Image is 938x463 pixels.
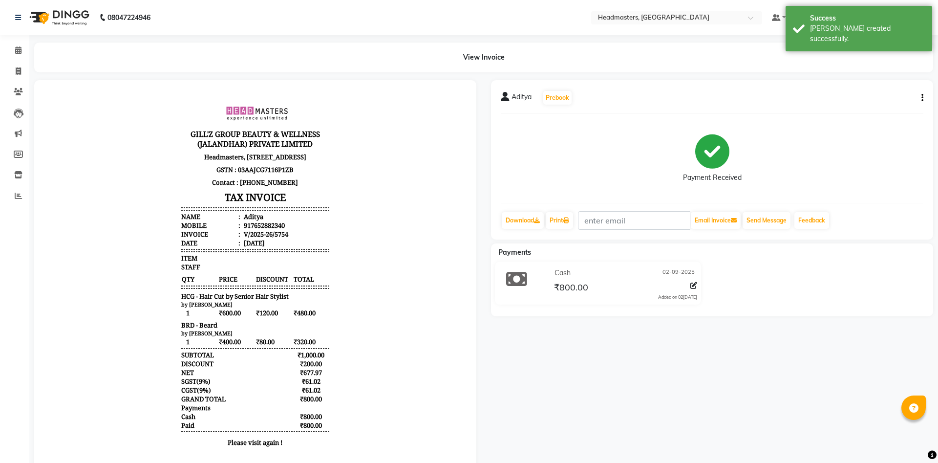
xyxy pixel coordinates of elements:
span: DISCOUNT [212,184,248,194]
button: Prebook [543,91,572,105]
span: ₹800.00 [554,282,588,295]
span: : [194,140,196,149]
span: SGST [137,287,152,296]
div: ₹800.00 [249,322,285,331]
div: V/2025-26/5754 [198,140,244,149]
small: by [PERSON_NAME] [137,211,189,218]
p: Contact : [PHONE_NUMBER] [137,86,285,99]
span: Aditya [512,92,532,106]
p: GSTN : 03AAJCG7116P1ZB [137,73,285,86]
div: Invoice [137,140,196,149]
span: Cash [137,322,151,331]
div: SUBTOTAL [137,261,170,269]
div: GRAND TOTAL [137,305,182,313]
img: file_1731650406980.png [174,8,248,35]
b: 08047224946 [107,4,150,31]
span: ₹480.00 [249,218,285,228]
span: CGST [137,296,153,305]
span: ₹80.00 [212,247,248,257]
div: Aditya [198,122,219,131]
div: ₹1,000.00 [249,261,285,269]
div: 917652882340 [198,131,241,140]
span: QTY [137,184,173,194]
div: Payment Received [683,173,742,183]
span: STAFF [137,173,156,181]
div: Payments [137,313,167,322]
span: Payments [498,248,531,257]
span: 9% [155,296,165,305]
div: [DATE] [198,149,221,157]
div: View Invoice [34,43,933,72]
div: Name [137,122,196,131]
h3: GILL'Z GROUP BEAUTY & WELLNESS (JALANDHAR) PRIVATE LIMITED [137,37,285,61]
span: : [194,149,196,157]
div: Added on 02[DATE] [658,294,697,301]
div: ( ) [137,296,167,305]
div: DISCOUNT [137,269,170,278]
span: 1 [137,247,173,257]
div: Success [810,13,925,23]
span: ITEM [137,164,153,173]
div: Mobile [137,131,196,140]
div: ₹61.02 [249,287,285,296]
span: 02-09-2025 [662,268,695,278]
img: logo [25,4,92,31]
a: Download [502,212,544,229]
span: PRICE [174,184,211,194]
h3: TAX INVOICE [137,99,285,116]
a: Print [546,212,573,229]
div: ( ) [137,287,167,296]
div: ₹800.00 [249,305,285,313]
span: : [194,131,196,140]
span: ₹600.00 [174,218,211,228]
div: Paid [137,331,150,340]
button: Send Message [743,212,790,229]
span: 9% [155,287,164,296]
a: Feedback [794,212,829,229]
div: ₹677.97 [249,278,285,287]
div: NET [137,278,150,287]
div: ₹200.00 [249,269,285,278]
span: HCG - Hair Cut by Senior Hair Stylist [137,202,245,211]
span: 1 [137,218,173,228]
div: ₹61.02 [249,296,285,305]
p: Headmasters, [STREET_ADDRESS] [137,61,285,73]
span: ₹120.00 [212,218,248,228]
small: by [PERSON_NAME] [137,240,189,247]
span: BRD - Beard [137,231,173,240]
span: Cash [554,268,571,278]
button: Email Invoice [691,212,741,229]
span: ₹320.00 [249,247,285,257]
span: TOTAL [249,184,285,194]
input: enter email [578,211,690,230]
span: ₹400.00 [174,247,211,257]
div: ₹800.00 [249,331,285,340]
div: Date [137,149,196,157]
div: Bill created successfully. [810,23,925,44]
p: Please visit again ! [137,348,285,357]
span: : [194,122,196,131]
